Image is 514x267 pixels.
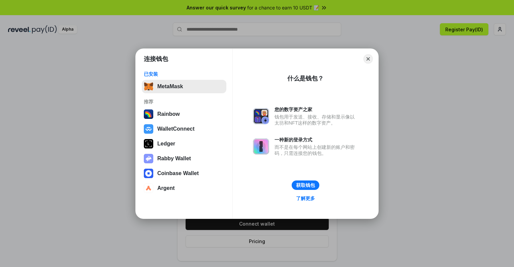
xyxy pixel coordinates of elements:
div: 推荐 [144,99,224,105]
button: Argent [142,181,226,195]
div: 一种新的登录方式 [275,137,358,143]
button: MetaMask [142,80,226,93]
img: svg+xml,%3Csvg%20width%3D%2228%22%20height%3D%2228%22%20viewBox%3D%220%200%2028%2028%22%20fill%3D... [144,169,153,178]
h1: 连接钱包 [144,55,168,63]
button: 获取钱包 [292,180,319,190]
img: svg+xml,%3Csvg%20xmlns%3D%22http%3A%2F%2Fwww.w3.org%2F2000%2Fsvg%22%20fill%3D%22none%22%20viewBox... [253,138,269,155]
button: WalletConnect [142,122,226,136]
div: Argent [157,185,175,191]
div: Rainbow [157,111,180,117]
img: svg+xml,%3Csvg%20width%3D%2228%22%20height%3D%2228%22%20viewBox%3D%220%200%2028%2028%22%20fill%3D... [144,183,153,193]
div: 您的数字资产之家 [275,106,358,112]
button: Rainbow [142,107,226,121]
img: svg+xml,%3Csvg%20xmlns%3D%22http%3A%2F%2Fwww.w3.org%2F2000%2Fsvg%22%20fill%3D%22none%22%20viewBox... [144,154,153,163]
div: 钱包用于发送、接收、存储和显示像以太坊和NFT这样的数字资产。 [275,114,358,126]
img: svg+xml,%3Csvg%20xmlns%3D%22http%3A%2F%2Fwww.w3.org%2F2000%2Fsvg%22%20width%3D%2228%22%20height%3... [144,139,153,148]
img: svg+xml,%3Csvg%20xmlns%3D%22http%3A%2F%2Fwww.w3.org%2F2000%2Fsvg%22%20fill%3D%22none%22%20viewBox... [253,108,269,124]
button: Coinbase Wallet [142,167,226,180]
button: Close [363,54,373,64]
div: Coinbase Wallet [157,170,199,176]
div: 获取钱包 [296,182,315,188]
div: 而不是在每个网站上创建新的账户和密码，只需连接您的钱包。 [275,144,358,156]
div: 已安装 [144,71,224,77]
div: 了解更多 [296,195,315,201]
img: svg+xml,%3Csvg%20width%3D%22120%22%20height%3D%22120%22%20viewBox%3D%220%200%20120%20120%22%20fil... [144,109,153,119]
div: WalletConnect [157,126,195,132]
div: Rabby Wallet [157,156,191,162]
button: Rabby Wallet [142,152,226,165]
img: svg+xml,%3Csvg%20fill%3D%22none%22%20height%3D%2233%22%20viewBox%3D%220%200%2035%2033%22%20width%... [144,82,153,91]
div: Ledger [157,141,175,147]
div: 什么是钱包？ [287,74,324,82]
img: svg+xml,%3Csvg%20width%3D%2228%22%20height%3D%2228%22%20viewBox%3D%220%200%2028%2028%22%20fill%3D... [144,124,153,134]
button: Ledger [142,137,226,151]
div: MetaMask [157,84,183,90]
a: 了解更多 [292,194,319,203]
